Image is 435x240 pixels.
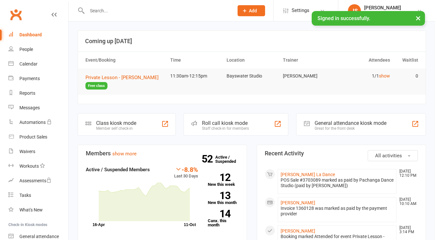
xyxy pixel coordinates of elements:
div: Pachanga Dance Studio [364,11,412,17]
a: show more [112,151,137,157]
a: Automations [8,115,68,130]
h3: Coming up [DATE] [85,38,418,44]
a: Clubworx [8,6,24,23]
div: Member self check-in [96,126,136,131]
a: Waivers [8,144,68,159]
td: [PERSON_NAME] [280,68,336,84]
th: Attendees [336,52,393,68]
h3: Members [86,150,239,157]
a: Messages [8,101,68,115]
div: People [19,47,33,52]
div: General attendance [19,234,59,239]
a: Reports [8,86,68,101]
a: show [379,73,390,78]
h3: Recent Activity [265,150,418,157]
th: Time [167,52,224,68]
span: Add [249,8,257,13]
strong: 12 [208,173,230,182]
strong: 13 [208,191,230,200]
a: [PERSON_NAME] [281,200,315,205]
th: Trainer [280,52,336,68]
div: Product Sales [19,134,47,139]
a: What's New [8,203,68,217]
div: What's New [19,207,43,212]
a: 52Active / Suspended [215,150,244,168]
div: Reports [19,90,35,96]
div: POS Sale #3703089 marked as paid by Pachanga Dance Studio (paid by [PERSON_NAME]) [281,177,394,188]
div: Roll call kiosk mode [202,120,249,126]
div: -8.8% [174,166,198,173]
strong: 14 [208,209,230,219]
div: General attendance kiosk mode [315,120,386,126]
a: [PERSON_NAME] [281,228,315,234]
time: [DATE] 3:14 PM [396,226,418,234]
div: Dashboard [19,32,42,37]
strong: Active / Suspended Members [86,167,150,173]
div: Invoice 1360128 was marked as paid by the payment provider [281,206,394,217]
div: Staff check-in for members [202,126,249,131]
a: Dashboard [8,28,68,42]
a: Payments [8,71,68,86]
input: Search... [85,6,229,15]
div: Assessments [19,178,51,183]
div: [PERSON_NAME] [364,5,412,11]
time: [DATE] 10:10 AM [396,198,418,206]
div: Payments [19,76,40,81]
a: Calendar [8,57,68,71]
span: Signed in successfully. [318,15,370,21]
div: Messages [19,105,40,110]
td: Bayswater Studio [224,68,280,84]
button: Add [238,5,265,16]
strong: 52 [202,154,215,164]
time: [DATE] 12:10 PM [396,169,418,178]
td: 0 [393,68,421,84]
a: Tasks [8,188,68,203]
a: [PERSON_NAME] La Dance [281,172,335,177]
span: Settings [292,3,309,18]
div: Class kiosk mode [96,120,136,126]
a: 14Canx. this month [208,210,239,227]
a: People [8,42,68,57]
td: 11:30am-12:15pm [167,68,224,84]
a: 13New this month [208,192,239,205]
a: 12New this week [208,174,239,186]
a: Product Sales [8,130,68,144]
span: All activities [375,153,402,159]
div: Calendar [19,61,38,66]
th: Event/Booking [83,52,167,68]
div: Waivers [19,149,35,154]
div: Great for the front desk [315,126,386,131]
td: 1/1 [336,68,393,84]
span: Private Lesson - [PERSON_NAME] [85,75,159,80]
th: Waitlist [393,52,421,68]
a: Workouts [8,159,68,174]
button: All activities [368,150,418,161]
div: Last 30 Days [174,166,198,180]
button: Private Lesson - [PERSON_NAME]Free class [85,74,164,90]
div: Workouts [19,163,39,169]
a: Assessments [8,174,68,188]
th: Location [224,52,280,68]
span: Free class [85,82,107,90]
button: × [412,11,424,25]
div: JS [348,4,361,17]
div: Tasks [19,193,31,198]
div: Automations [19,120,46,125]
